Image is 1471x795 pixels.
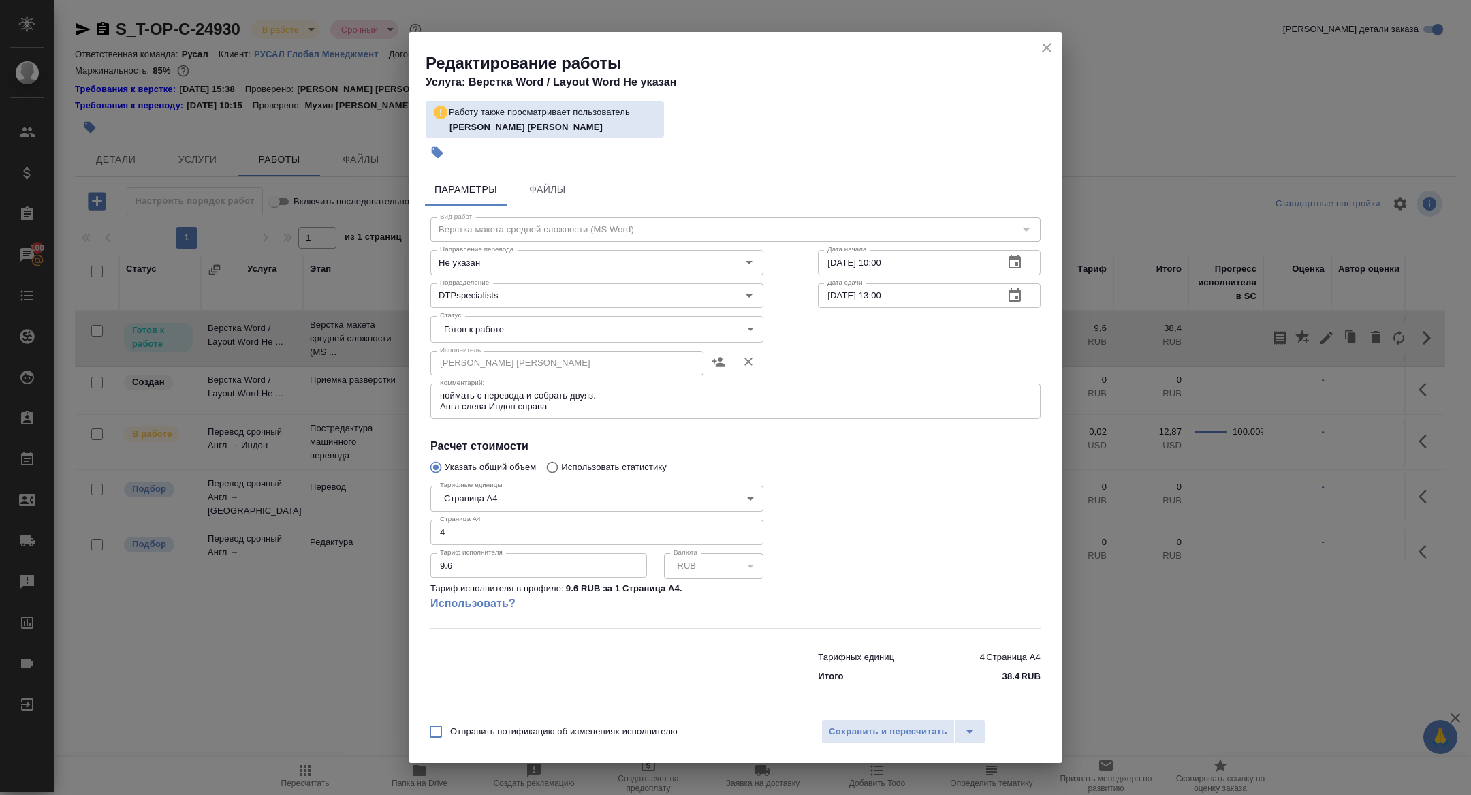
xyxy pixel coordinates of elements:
button: Сохранить и пересчитать [821,719,955,744]
p: Тарифных единиц [818,651,894,664]
button: Удалить [733,345,763,378]
p: 9.6 RUB за 1 Страница А4 . [566,582,682,595]
button: Open [740,253,759,272]
p: Тариф исполнителя в профиле: [430,582,564,595]
a: Использовать? [430,595,763,612]
div: Страница А4 [430,486,763,512]
h2: Редактирование работы [426,52,1062,74]
button: RUB [674,560,700,572]
button: Назначить [703,345,733,378]
textarea: поймать с перевода и собрать двуяз. Англ слева Индон справа [440,390,1031,411]
button: Open [740,286,759,305]
p: Итого [818,670,843,683]
p: RUB [1021,670,1041,683]
div: RUB [664,553,764,579]
p: 38.4 [1002,670,1020,683]
b: [PERSON_NAME] [PERSON_NAME] [449,122,603,132]
button: close [1037,37,1057,58]
div: Готов к работе [430,316,763,342]
span: Параметры [433,181,499,198]
p: Страница А4 [986,651,1041,664]
p: Савченко Дмитрий [449,121,657,134]
h4: Услуга: Верстка Word / Layout Word Не указан [426,74,1062,91]
span: Отправить нотификацию об изменениях исполнителю [450,725,678,738]
button: Готов к работе [440,324,508,335]
span: Сохранить и пересчитать [829,724,947,740]
h4: Расчет стоимости [430,438,1041,454]
p: 4 [980,651,985,664]
p: Работу также просматривает пользователь [449,106,630,119]
button: Добавить тэг [422,138,452,168]
div: split button [821,719,985,744]
span: Файлы [515,181,580,198]
button: Страница А4 [440,493,501,504]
